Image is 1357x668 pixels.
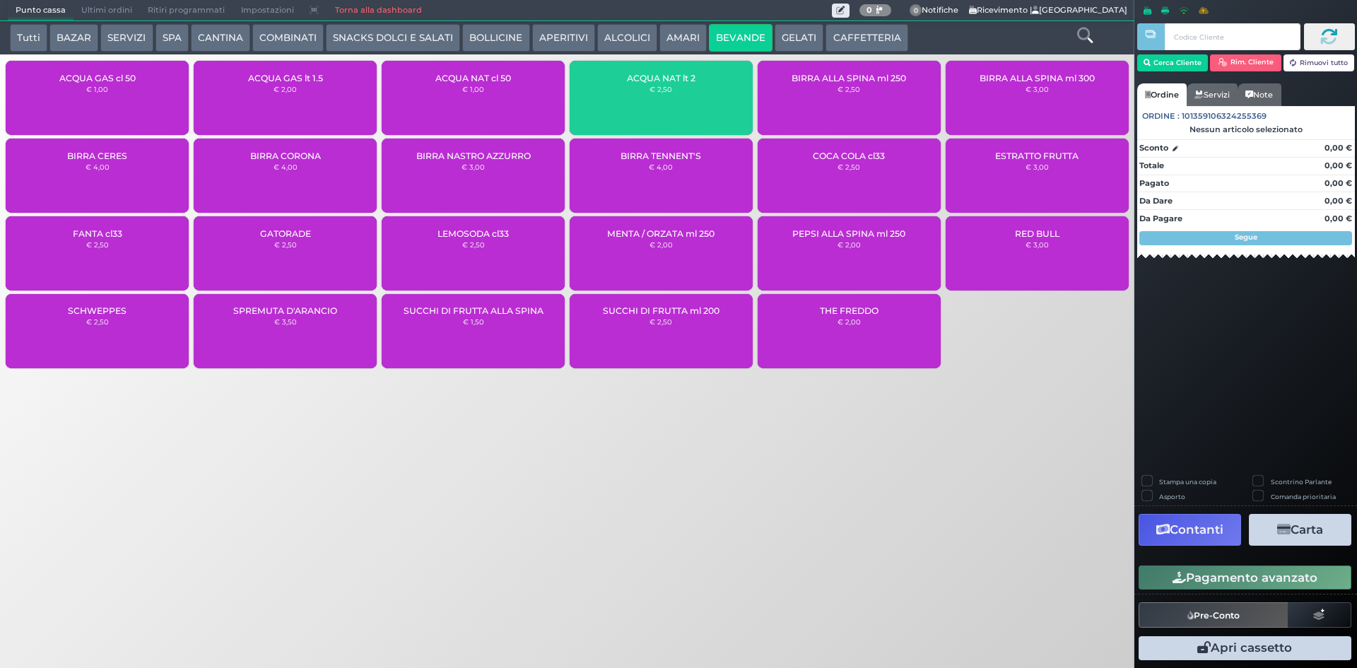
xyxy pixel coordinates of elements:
[1324,143,1352,153] strong: 0,00 €
[416,151,531,161] span: BIRRA NASTRO AZZURRO
[10,24,47,52] button: Tutti
[1271,492,1336,501] label: Comanda prioritaria
[274,317,297,326] small: € 3,50
[274,163,298,171] small: € 4,00
[659,24,707,52] button: AMARI
[1324,213,1352,223] strong: 0,00 €
[995,151,1079,161] span: ESTRATTO FRUTTA
[260,228,311,239] span: GATORADE
[1324,178,1352,188] strong: 0,00 €
[1238,83,1281,106] a: Note
[404,305,544,316] span: SUCCHI DI FRUTTA ALLA SPINA
[792,73,906,83] span: BIRRA ALLA SPINA ml 250
[68,305,127,316] span: SCHWEPPES
[1182,110,1267,122] span: 101359106324255369
[1026,85,1049,93] small: € 3,00
[1139,514,1241,546] button: Contanti
[838,163,860,171] small: € 2,50
[1139,566,1351,590] button: Pagamento avanzato
[274,240,297,249] small: € 2,50
[1137,54,1209,71] button: Cerca Cliente
[463,317,484,326] small: € 1,50
[627,73,695,83] span: ACQUA NAT lt 2
[86,163,110,171] small: € 4,00
[326,24,460,52] button: SNACKS DOLCI E SALATI
[1324,160,1352,170] strong: 0,00 €
[838,317,861,326] small: € 2,00
[621,151,701,161] span: BIRRA TENNENT'S
[100,24,153,52] button: SERVIZI
[1249,514,1351,546] button: Carta
[603,305,719,316] span: SUCCHI DI FRUTTA ml 200
[650,240,673,249] small: € 2,00
[59,73,136,83] span: ACQUA GAS cl 50
[1139,602,1288,628] button: Pre-Conto
[813,151,885,161] span: COCA COLA cl33
[86,240,109,249] small: € 2,50
[74,1,140,20] span: Ultimi ordini
[8,1,74,20] span: Punto cassa
[820,305,879,316] span: THE FREDDO
[838,85,860,93] small: € 2,50
[607,228,715,239] span: MENTA / ORZATA ml 250
[1283,54,1355,71] button: Rimuovi tutto
[1235,233,1257,242] strong: Segue
[910,4,922,17] span: 0
[462,240,485,249] small: € 2,50
[1139,213,1182,223] strong: Da Pagare
[1159,477,1216,486] label: Stampa una copia
[1137,124,1355,134] div: Nessun articolo selezionato
[532,24,595,52] button: APERITIVI
[73,228,122,239] span: FANTA cl33
[248,73,323,83] span: ACQUA GAS lt 1.5
[1271,477,1332,486] label: Scontrino Parlante
[1026,240,1049,249] small: € 3,00
[1159,492,1185,501] label: Asporto
[140,1,233,20] span: Ritiri programmati
[792,228,905,239] span: PEPSI ALLA SPINA ml 250
[462,163,485,171] small: € 3,00
[252,24,324,52] button: COMBINATI
[650,317,672,326] small: € 2,50
[1139,636,1351,660] button: Apri cassetto
[1142,110,1180,122] span: Ordine :
[775,24,823,52] button: GELATI
[327,1,429,20] a: Torna alla dashboard
[233,305,337,316] span: SPREMUTA D'ARANCIO
[155,24,189,52] button: SPA
[1015,228,1059,239] span: RED BULL
[1187,83,1238,106] a: Servizi
[649,163,673,171] small: € 4,00
[1139,142,1168,154] strong: Sconto
[86,317,109,326] small: € 2,50
[650,85,672,93] small: € 2,50
[462,24,529,52] button: BOLLICINE
[462,85,484,93] small: € 1,00
[709,24,773,52] button: BEVANDE
[1139,178,1169,188] strong: Pagato
[826,24,907,52] button: CAFFETTERIA
[1139,160,1164,170] strong: Totale
[274,85,297,93] small: € 2,00
[1026,163,1049,171] small: € 3,00
[1324,196,1352,206] strong: 0,00 €
[49,24,98,52] button: BAZAR
[191,24,250,52] button: CANTINA
[233,1,302,20] span: Impostazioni
[838,240,861,249] small: € 2,00
[1139,196,1173,206] strong: Da Dare
[67,151,127,161] span: BIRRA CERES
[597,24,657,52] button: ALCOLICI
[867,5,872,15] b: 0
[980,73,1095,83] span: BIRRA ALLA SPINA ml 300
[1210,54,1281,71] button: Rim. Cliente
[250,151,321,161] span: BIRRA CORONA
[1165,23,1300,50] input: Codice Cliente
[1137,83,1187,106] a: Ordine
[86,85,108,93] small: € 1,00
[437,228,509,239] span: LEMOSODA cl33
[435,73,511,83] span: ACQUA NAT cl 50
